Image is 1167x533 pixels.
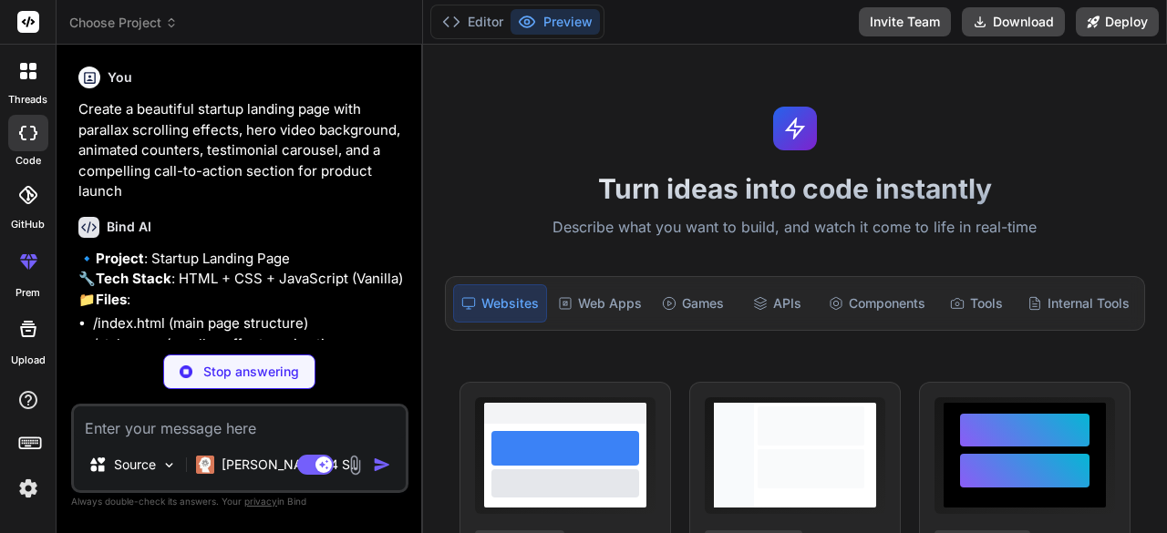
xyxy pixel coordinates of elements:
[653,284,733,323] div: Games
[453,284,547,323] div: Websites
[107,218,151,236] h6: Bind AI
[936,284,1017,323] div: Tools
[511,9,600,35] button: Preview
[1076,7,1159,36] button: Deploy
[96,270,171,287] strong: Tech Stack
[821,284,933,323] div: Components
[434,172,1156,205] h1: Turn ideas into code instantly
[435,9,511,35] button: Editor
[11,353,46,368] label: Upload
[1020,284,1137,323] div: Internal Tools
[69,14,178,32] span: Choose Project
[78,99,405,202] p: Create a beautiful startup landing page with parallax scrolling effects, hero video background, a...
[13,473,44,504] img: settings
[161,457,177,473] img: Pick Models
[196,456,214,474] img: Claude 4 Sonnet
[78,249,405,311] p: 🔹 : Startup Landing Page 🔧 : HTML + CSS + JavaScript (Vanilla) 📁 :
[737,284,817,323] div: APIs
[345,455,366,476] img: attachment
[108,68,132,87] h6: You
[203,363,299,381] p: Stop answering
[859,7,951,36] button: Invite Team
[8,92,47,108] label: threads
[11,217,45,232] label: GitHub
[71,493,408,510] p: Always double-check its answers. Your in Bind
[15,285,40,301] label: prem
[373,456,391,474] img: icon
[114,456,156,474] p: Source
[93,334,405,375] li: /styles.css (parallax effects, animations, responsive design)
[96,250,144,267] strong: Project
[551,284,649,323] div: Web Apps
[93,313,405,334] li: /index.html (main page structure)
[962,7,1065,36] button: Download
[96,291,127,308] strong: Files
[434,216,1156,240] p: Describe what you want to build, and watch it come to life in real-time
[244,496,277,507] span: privacy
[15,153,41,169] label: code
[222,456,357,474] p: [PERSON_NAME] 4 S..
